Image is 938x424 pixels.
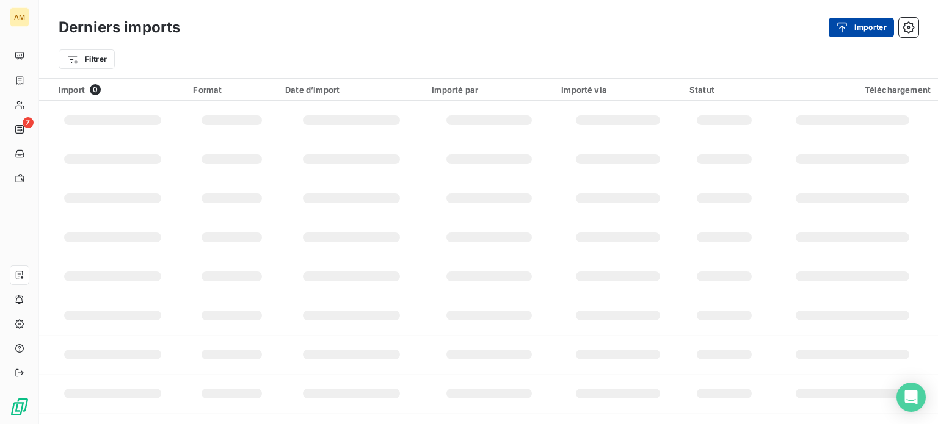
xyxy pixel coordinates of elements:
a: 7 [10,120,29,139]
h3: Derniers imports [59,16,180,38]
div: Importé par [432,85,547,95]
span: 7 [23,117,34,128]
button: Filtrer [59,49,115,69]
div: AM [10,7,29,27]
div: Format [193,85,271,95]
div: Téléchargement [774,85,931,95]
img: Logo LeanPay [10,397,29,417]
span: 0 [90,84,101,95]
button: Importer [829,18,894,37]
div: Date d’import [285,85,417,95]
div: Importé via [561,85,675,95]
div: Statut [689,85,759,95]
div: Import [59,84,178,95]
div: Open Intercom Messenger [896,383,926,412]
